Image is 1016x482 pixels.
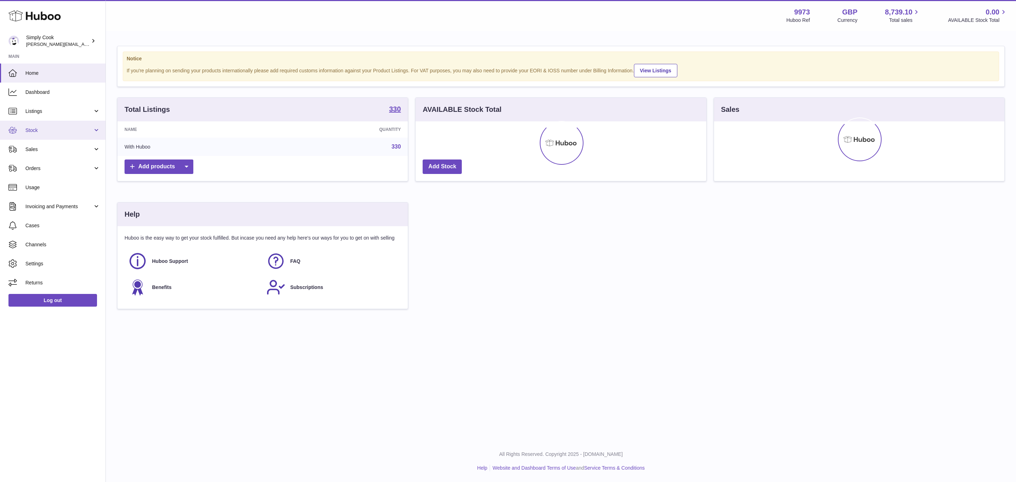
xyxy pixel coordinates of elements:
[152,284,171,291] span: Benefits
[25,184,100,191] span: Usage
[389,106,401,113] strong: 330
[794,7,810,17] strong: 9973
[837,17,858,24] div: Currency
[786,17,810,24] div: Huboo Ref
[25,127,93,134] span: Stock
[26,41,141,47] span: [PERSON_NAME][EMAIL_ADDRESS][DOMAIN_NAME]
[25,279,100,286] span: Returns
[25,108,93,115] span: Listings
[127,63,995,77] div: If you're planning on sending your products internationally please add required customs informati...
[948,17,1008,24] span: AVAILABLE Stock Total
[721,105,739,114] h3: Sales
[25,222,100,229] span: Cases
[477,465,488,471] a: Help
[25,70,100,77] span: Home
[423,159,462,174] a: Add Stock
[125,105,170,114] h3: Total Listings
[885,7,913,17] span: 8,739.10
[25,203,93,210] span: Invoicing and Payments
[266,278,398,297] a: Subscriptions
[290,258,301,265] span: FAQ
[492,465,576,471] a: Website and Dashboard Terms of Use
[128,278,259,297] a: Benefits
[127,55,995,62] strong: Notice
[389,106,401,114] a: 330
[986,7,999,17] span: 0.00
[290,284,323,291] span: Subscriptions
[117,138,271,156] td: With Huboo
[125,210,140,219] h3: Help
[25,241,100,248] span: Channels
[25,146,93,153] span: Sales
[111,451,1010,458] p: All Rights Reserved. Copyright 2025 - [DOMAIN_NAME]
[490,465,645,471] li: and
[128,252,259,271] a: Huboo Support
[634,64,677,77] a: View Listings
[125,235,401,241] p: Huboo is the easy way to get your stock fulfilled. But incase you need any help here's our ways f...
[25,165,93,172] span: Orders
[266,252,398,271] a: FAQ
[8,294,97,307] a: Log out
[842,7,857,17] strong: GBP
[125,159,193,174] a: Add products
[423,105,501,114] h3: AVAILABLE Stock Total
[152,258,188,265] span: Huboo Support
[25,89,100,96] span: Dashboard
[948,7,1008,24] a: 0.00 AVAILABLE Stock Total
[26,34,90,48] div: Simply Cook
[584,465,645,471] a: Service Terms & Conditions
[271,121,408,138] th: Quantity
[8,36,19,46] img: emma@simplycook.com
[25,260,100,267] span: Settings
[885,7,921,24] a: 8,739.10 Total sales
[392,144,401,150] a: 330
[117,121,271,138] th: Name
[889,17,920,24] span: Total sales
